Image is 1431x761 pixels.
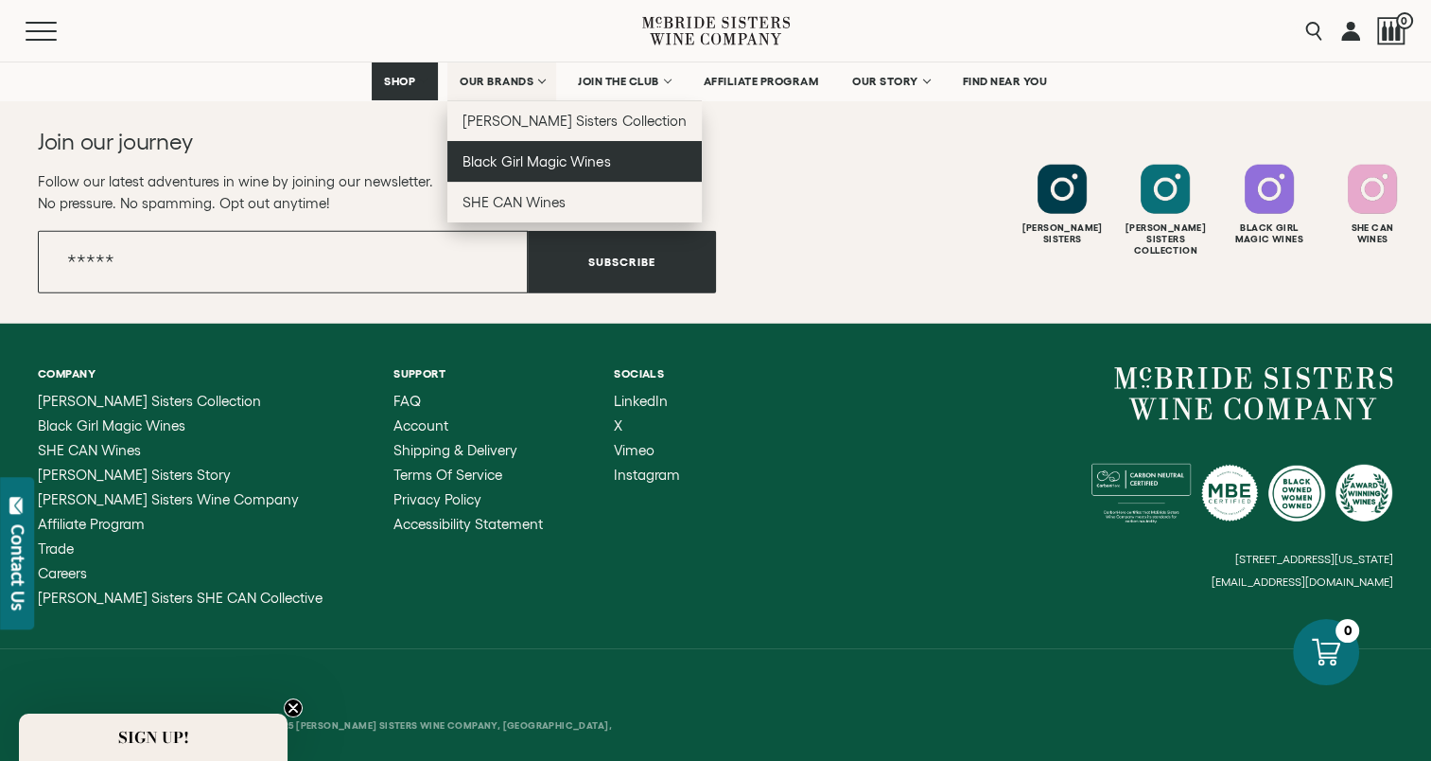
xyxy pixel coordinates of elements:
span: Careers [38,565,87,581]
a: Follow McBride Sisters Collection on Instagram [PERSON_NAME] SistersCollection [1116,165,1214,257]
a: Follow Black Girl Magic Wines on Instagram Black GirlMagic Wines [1220,165,1318,245]
span: SHE CAN Wines [462,194,566,210]
a: Black Girl Magic Wines [447,141,702,182]
a: McBride Sisters SHE CAN Collective [38,591,323,606]
a: LinkedIn [614,394,680,409]
a: Vimeo [614,443,680,458]
span: [PERSON_NAME] Sisters Story [38,467,231,483]
a: Trade [38,541,323,557]
button: Close teaser [284,699,303,717]
span: [PERSON_NAME] Sisters SHE CAN Collective [38,590,323,606]
span: Shipping & Delivery [393,442,517,458]
a: Instagram [614,468,680,483]
a: Follow McBride Sisters on Instagram [PERSON_NAME]Sisters [1013,165,1111,245]
div: She Can Wines [1323,222,1422,245]
span: JOIN THE CLUB [578,75,659,88]
a: Careers [38,566,323,581]
span: [PERSON_NAME] Sisters Collection [38,393,261,409]
a: Shipping & Delivery [393,443,543,458]
span: SIGN UP! [118,726,189,749]
span: Trade [38,540,74,557]
h2: Join our journey [38,127,648,157]
span: OUR BRANDS [460,75,533,88]
a: McBride Sisters Collection [38,394,323,409]
a: McBride Sisters Story [38,468,323,483]
div: Black Girl Magic Wines [1220,222,1318,245]
a: Terms of Service [393,468,543,483]
a: [PERSON_NAME] Sisters Collection [447,100,702,141]
div: SIGN UP!Close teaser [19,714,288,761]
a: FIND NEAR YOU [951,62,1060,100]
a: SHE CAN Wines [38,443,323,458]
a: Follow SHE CAN Wines on Instagram She CanWines [1323,165,1422,245]
span: SHE CAN Wines [38,442,141,458]
a: JOIN THE CLUB [566,62,682,100]
span: FIND NEAR YOU [963,75,1048,88]
span: 0 [1396,12,1413,29]
span: Instagram [614,467,680,483]
span: [PERSON_NAME] Sisters Collection [462,113,687,129]
span: Black Girl Magic Wines [38,417,185,434]
a: FAQ [393,394,543,409]
div: Contact Us [9,524,27,611]
a: Affiliate Program [38,517,323,532]
span: Privacy Policy [393,491,481,507]
a: OUR BRANDS [447,62,556,100]
span: SHOP [384,75,416,88]
small: [STREET_ADDRESS][US_STATE] [1235,553,1393,565]
div: [PERSON_NAME] Sisters [1013,222,1111,245]
span: Enjoy Responsibly. ©2025 [PERSON_NAME] Sisters Wine Company, [GEOGRAPHIC_DATA], [GEOGRAPHIC_DATA]. [38,720,612,744]
a: Black Girl Magic Wines [38,418,323,434]
div: [PERSON_NAME] Sisters Collection [1116,222,1214,257]
a: OUR STORY [840,62,941,100]
input: Email [38,231,528,293]
button: Mobile Menu Trigger [26,22,94,41]
a: Accessibility Statement [393,517,543,532]
div: 0 [1335,619,1359,643]
span: Account [393,417,448,434]
span: Black Girl Magic Wines [462,153,610,169]
a: Privacy Policy [393,492,543,507]
span: Vimeo [614,442,654,458]
span: AFFILIATE PROGRAM [704,75,819,88]
a: SHOP [372,62,438,100]
a: SHE CAN Wines [447,182,702,222]
span: [PERSON_NAME] Sisters Wine Company [38,491,299,507]
a: McBride Sisters Wine Company [38,492,323,507]
small: [EMAIL_ADDRESS][DOMAIN_NAME] [1212,575,1393,589]
span: OUR STORY [852,75,918,88]
a: Account [393,418,543,434]
span: Affiliate Program [38,516,145,532]
p: Follow our latest adventures in wine by joining our newsletter. No pressure. No spamming. Opt out... [38,170,716,214]
a: X [614,418,680,434]
a: AFFILIATE PROGRAM [691,62,831,100]
a: McBride Sisters Wine Company [1114,367,1393,420]
span: X [614,417,622,434]
span: LinkedIn [614,393,668,409]
span: Terms of Service [393,467,502,483]
span: FAQ [393,393,421,409]
button: Subscribe [528,231,716,293]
